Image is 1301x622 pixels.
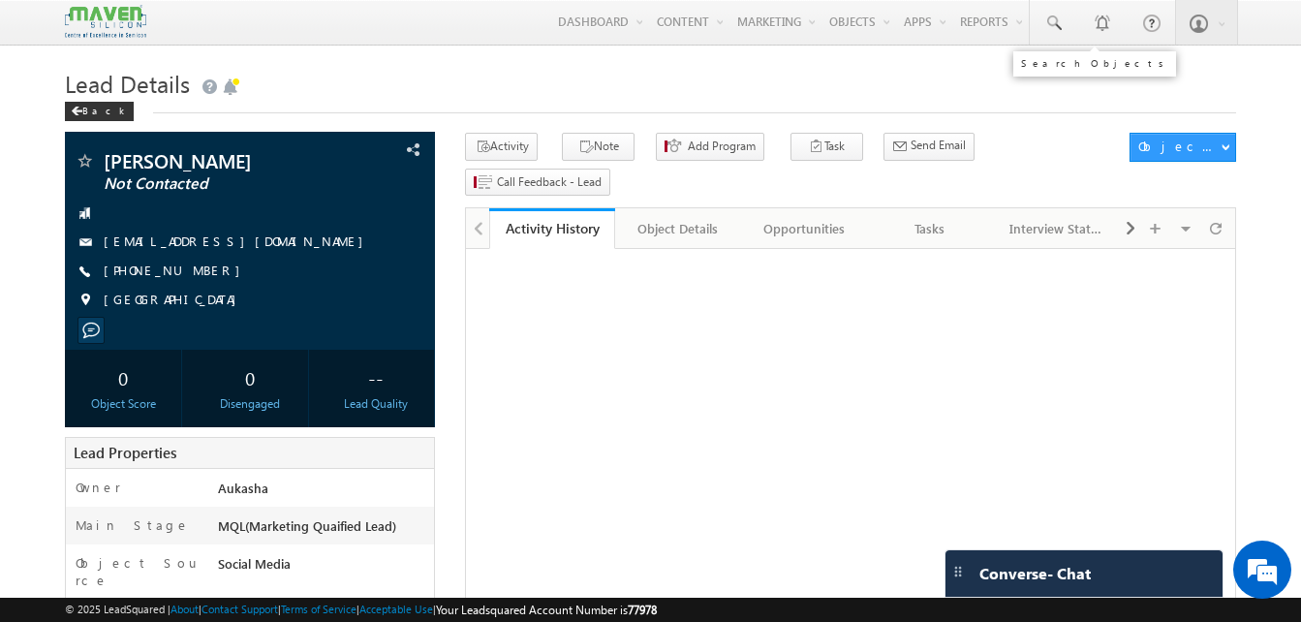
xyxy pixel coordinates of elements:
span: Lead Details [65,68,190,99]
a: Opportunities [742,208,868,249]
span: Your Leadsquared Account Number is [436,603,657,617]
span: [PERSON_NAME] [104,151,331,171]
label: Main Stage [76,516,190,534]
div: -- [323,359,429,395]
div: Activity History [504,219,601,237]
a: Object Details [615,208,741,249]
span: 77978 [628,603,657,617]
a: Interview Status [994,208,1120,249]
span: Converse - Chat [979,565,1091,582]
a: Tasks [868,208,994,249]
div: Object Details [631,217,724,240]
img: Custom Logo [65,5,146,39]
div: Object Actions [1138,138,1221,155]
a: About [170,603,199,615]
label: Owner [76,479,121,496]
div: 0 [197,359,303,395]
button: Object Actions [1130,133,1236,162]
span: Aukasha [218,480,268,496]
a: Contact Support [201,603,278,615]
a: Terms of Service [281,603,356,615]
button: Call Feedback - Lead [465,169,610,197]
div: Tasks [883,217,976,240]
img: carter-drag [950,564,966,579]
a: Back [65,101,143,117]
div: Lead Quality [323,395,429,413]
a: Activity History [489,208,615,249]
div: MQL(Marketing Quaified Lead) [213,516,434,544]
div: Search Objects [1021,57,1168,69]
span: [PHONE_NUMBER] [104,262,250,281]
div: Opportunities [758,217,851,240]
span: Send Email [911,137,966,154]
span: © 2025 LeadSquared | | | | | [65,601,657,619]
div: Object Score [70,395,176,413]
div: Back [65,102,134,121]
label: Object Source [76,554,200,589]
span: [GEOGRAPHIC_DATA] [104,291,246,310]
span: Add Program [688,138,756,155]
span: Lead Properties [74,443,176,462]
button: Activity [465,133,538,161]
button: Add Program [656,133,764,161]
span: Call Feedback - Lead [497,173,602,191]
a: Acceptable Use [359,603,433,615]
a: [EMAIL_ADDRESS][DOMAIN_NAME] [104,233,373,249]
div: Disengaged [197,395,303,413]
button: Send Email [883,133,975,161]
div: 0 [70,359,176,395]
div: Interview Status [1009,217,1102,240]
div: Social Media [213,554,434,581]
button: Note [562,133,635,161]
button: Task [790,133,863,161]
span: Not Contacted [104,174,331,194]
